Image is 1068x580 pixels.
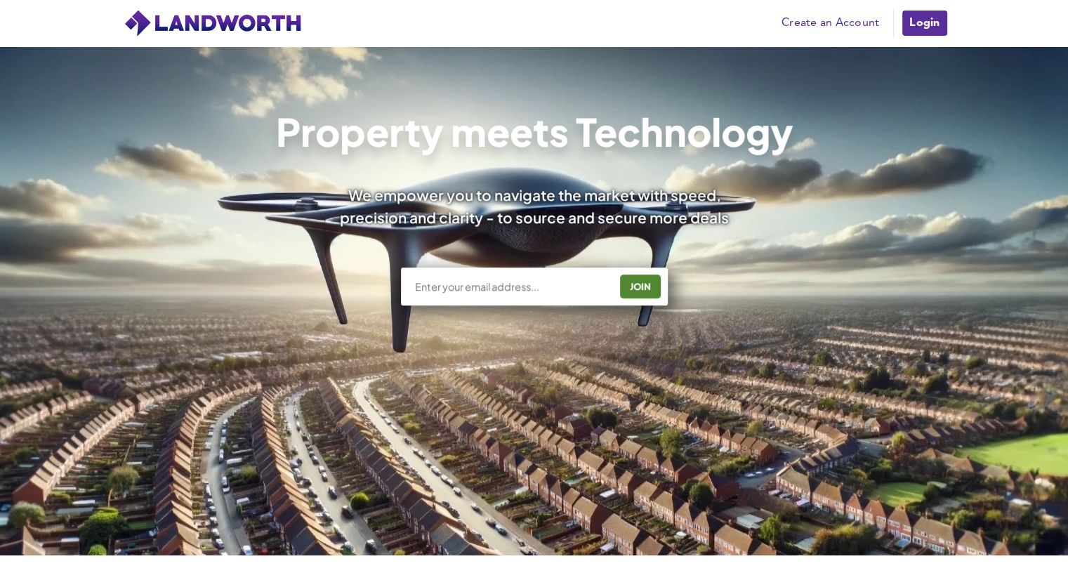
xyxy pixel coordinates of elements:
input: Enter your email address... [414,279,609,294]
a: Create an Account [774,13,886,34]
div: JOIN [624,275,657,298]
h1: Property meets Technology [275,112,793,150]
div: We empower you to navigate the market with speed, precision and clarity - to source and secure mo... [321,184,748,228]
button: JOIN [620,275,661,298]
a: Login [901,9,948,37]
